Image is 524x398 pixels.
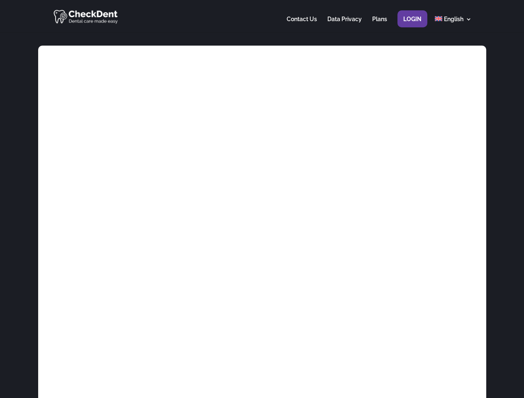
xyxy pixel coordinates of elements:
[372,16,387,32] a: Plans
[435,16,472,32] a: English
[327,16,362,32] a: Data Privacy
[287,16,317,32] a: Contact Us
[403,16,422,32] a: Login
[54,8,119,24] img: CheckDent AI
[444,16,463,22] span: English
